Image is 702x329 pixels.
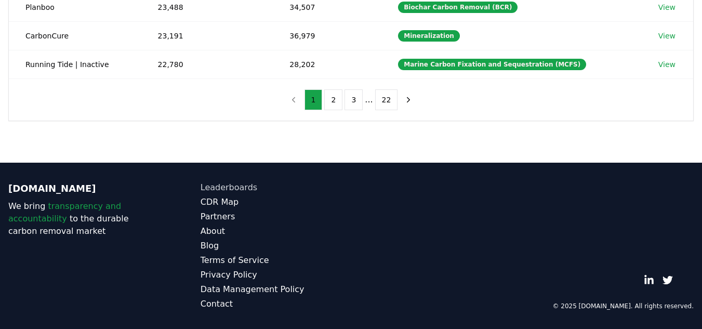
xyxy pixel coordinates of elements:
td: 23,191 [141,21,273,50]
a: CDR Map [201,196,351,208]
p: We bring to the durable carbon removal market [8,200,159,238]
button: 22 [375,89,398,110]
a: Leaderboards [201,181,351,194]
a: Terms of Service [201,254,351,267]
a: Blog [201,240,351,252]
p: © 2025 [DOMAIN_NAME]. All rights reserved. [552,302,694,310]
a: View [658,2,675,12]
a: Data Management Policy [201,283,351,296]
a: About [201,225,351,238]
p: [DOMAIN_NAME] [8,181,159,196]
a: View [658,59,675,70]
td: 36,979 [273,21,381,50]
td: Running Tide | Inactive [9,50,141,78]
a: Partners [201,210,351,223]
td: 22,780 [141,50,273,78]
button: 3 [345,89,363,110]
div: Mineralization [398,30,460,42]
div: Biochar Carbon Removal (BCR) [398,2,518,13]
button: 1 [304,89,323,110]
a: LinkedIn [644,275,654,285]
button: next page [400,89,417,110]
span: transparency and accountability [8,201,121,223]
a: Contact [201,298,351,310]
a: Privacy Policy [201,269,351,281]
a: View [658,31,675,41]
td: 28,202 [273,50,381,78]
button: 2 [324,89,342,110]
td: CarbonCure [9,21,141,50]
li: ... [365,94,373,106]
div: Marine Carbon Fixation and Sequestration (MCFS) [398,59,586,70]
a: Twitter [663,275,673,285]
